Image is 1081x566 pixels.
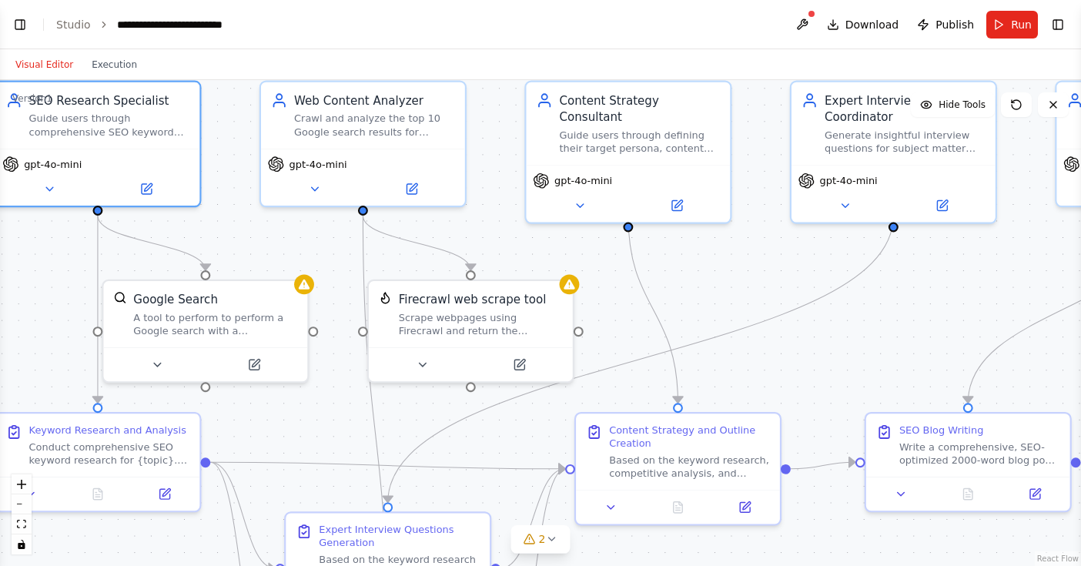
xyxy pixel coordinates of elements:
[895,196,989,216] button: Open in side panel
[12,534,32,554] button: toggle interactivity
[294,92,455,109] div: Web Content Analyzer
[259,80,467,207] div: Web Content AnalyzerCrawl and analyze the top 10 Google search results for {keyword}. Extract key...
[9,14,31,35] button: Show left sidebar
[1037,554,1079,563] a: React Flow attribution
[473,355,567,375] button: Open in side panel
[825,92,986,126] div: Expert Interview Coordinator
[511,525,571,554] button: 2
[399,311,563,337] div: Scrape webpages using Firecrawl and return the contents
[554,174,612,187] span: gpt-4o-mini
[133,291,218,308] div: Google Search
[524,80,731,223] div: Content Strategy ConsultantGuide users through defining their target persona, content goals, and ...
[12,92,52,105] div: Version 1
[899,424,983,437] div: SEO Blog Writing
[821,11,905,39] button: Download
[136,484,193,504] button: Open in side panel
[379,291,392,304] img: FirecrawlScrapeWebsiteTool
[82,55,146,74] button: Execution
[1011,17,1032,32] span: Run
[899,440,1060,467] div: Write a comprehensive, SEO-optimized 2000-word blog post on {topic} following the approved outlin...
[630,196,724,216] button: Open in side panel
[560,129,721,155] div: Guide users through defining their target persona, content goals, and writing style preferences f...
[102,280,309,383] div: SerpApiGoogleSearchToolGoogle SearchA tool to perform to perform a Google search with a search_qu...
[865,412,1072,512] div: SEO Blog WritingWrite a comprehensive, SEO-optimized 2000-word blog post on {topic} following the...
[56,18,91,31] a: Studio
[294,112,455,138] div: Crawl and analyze the top 10 Google search results for {keyword}. Extract key content patterns, i...
[939,99,986,111] span: Hide Tools
[29,112,190,138] div: Guide users through comprehensive SEO keyword research and competitive analysis for {topic}. Rese...
[210,454,565,477] g: Edge from b38077f7-9f39-4349-9a92-7dc73eb6056b to aa1967ae-b281-4468-96ef-31029923bffd
[716,497,773,517] button: Open in side panel
[113,291,126,304] img: SerpApiGoogleSearchTool
[56,17,259,32] nav: breadcrumb
[911,11,980,39] button: Publish
[845,17,899,32] span: Download
[319,523,480,549] div: Expert Interview Questions Generation
[609,424,770,450] div: Content Strategy and Outline Creation
[29,424,186,437] div: Keyword Research and Analysis
[609,454,770,480] div: Based on the keyword research, competitive analysis, and expert interview questions, work with th...
[1006,484,1063,504] button: Open in side panel
[1047,14,1069,35] button: Show right sidebar
[539,531,546,547] span: 2
[620,216,686,403] g: Edge from 659a092a-63a0-4909-bd0b-35914589fcda to aa1967ae-b281-4468-96ef-31029923bffd
[365,179,459,199] button: Open in side panel
[289,158,347,171] span: gpt-4o-mini
[89,216,106,403] g: Edge from 769e3e52-9b92-41d4-97c9-2a49aae761b2 to b38077f7-9f39-4349-9a92-7dc73eb6056b
[29,440,190,467] div: Conduct comprehensive SEO keyword research for {topic}. Research the target keyword "{keyword}", ...
[574,412,781,525] div: Content Strategy and Outline CreationBased on the keyword research, competitive analysis, and exp...
[791,454,855,477] g: Edge from aa1967ae-b281-4468-96ef-31029923bffd to 4c42aefc-d286-4789-94e3-74a3f8d12a48
[643,497,713,517] button: No output available
[986,11,1038,39] button: Run
[367,280,574,383] div: FirecrawlScrapeWebsiteToolFirecrawl web scrape toolScrape webpages using Firecrawl and return the...
[89,216,213,270] g: Edge from 769e3e52-9b92-41d4-97c9-2a49aae761b2 to 4781461e-e9f2-4719-9de2-4b2e66ba8636
[820,174,878,187] span: gpt-4o-mini
[133,311,297,337] div: A tool to perform to perform a Google search with a search_query.
[29,92,190,109] div: SEO Research Specialist
[933,484,1003,504] button: No output available
[12,474,32,494] button: zoom in
[911,92,995,117] button: Hide Tools
[380,216,902,502] g: Edge from 1168789a-42d9-4689-afc9-768d028d213e to d8e00fb0-112f-4cdc-a8a3-6ed9ab6d064c
[6,55,82,74] button: Visual Editor
[12,494,32,514] button: zoom out
[560,92,721,126] div: Content Strategy Consultant
[399,291,547,308] div: Firecrawl web scrape tool
[207,355,301,375] button: Open in side panel
[24,158,82,171] span: gpt-4o-mini
[62,484,132,504] button: No output available
[12,514,32,534] button: fit view
[99,179,193,199] button: Open in side panel
[12,474,32,554] div: React Flow controls
[935,17,974,32] span: Publish
[790,80,997,223] div: Expert Interview CoordinatorGenerate insightful interview questions for subject matter experts on...
[825,129,986,155] div: Generate insightful interview questions for subject matter experts on {topic}. Create question se...
[355,216,479,270] g: Edge from 47f461ba-14ee-46cd-98b1-1813ad15cf82 to 64cac009-a0d9-4b5c-acce-096921f9f2ac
